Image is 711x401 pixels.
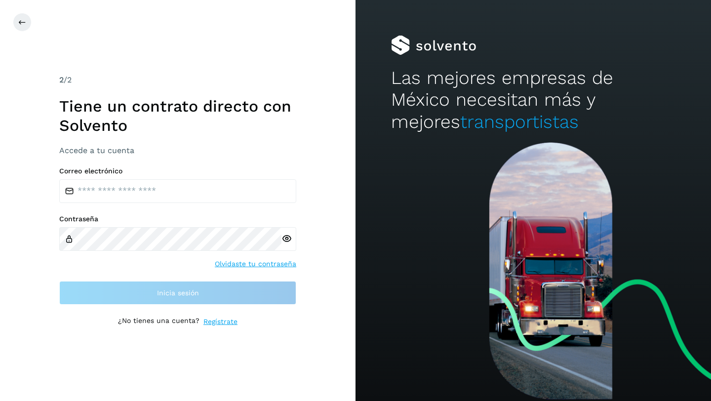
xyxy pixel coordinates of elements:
span: 2 [59,75,64,84]
p: ¿No tienes una cuenta? [118,317,199,327]
a: Regístrate [203,317,237,327]
div: /2 [59,74,296,86]
label: Correo electrónico [59,167,296,175]
label: Contraseña [59,215,296,223]
a: Olvidaste tu contraseña [215,259,296,269]
span: transportistas [460,111,579,132]
span: Inicia sesión [157,289,199,296]
h2: Las mejores empresas de México necesitan más y mejores [391,67,675,133]
h3: Accede a tu cuenta [59,146,296,155]
button: Inicia sesión [59,281,296,305]
h1: Tiene un contrato directo con Solvento [59,97,296,135]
